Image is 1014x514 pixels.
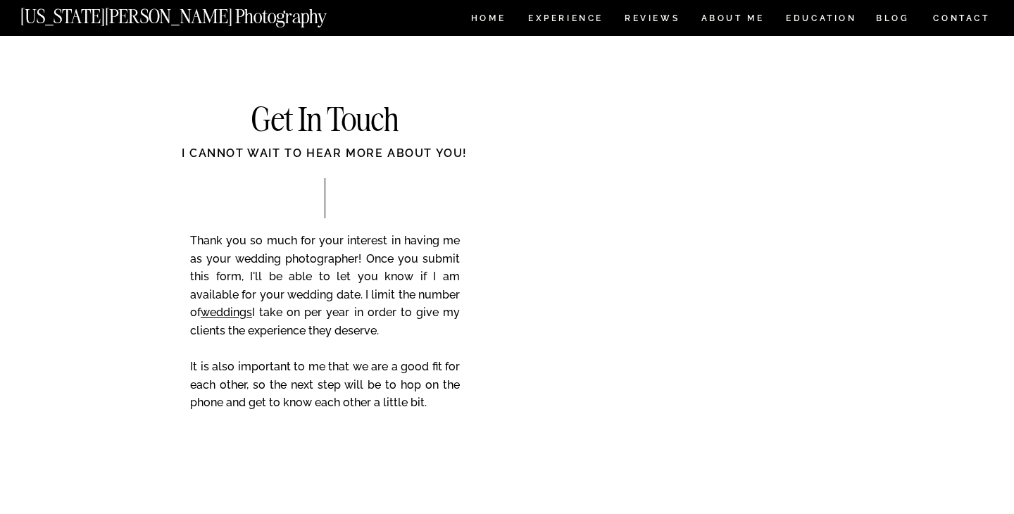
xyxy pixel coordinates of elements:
[701,14,765,26] a: ABOUT ME
[20,7,374,19] a: [US_STATE][PERSON_NAME] Photography
[183,104,466,138] h2: Get In Touch
[468,14,508,26] a: HOME
[127,145,522,177] div: I cannot wait to hear more about you!
[190,232,460,432] p: Thank you so much for your interest in having me as your wedding photographer! Once you submit th...
[876,14,910,26] a: BLOG
[528,14,602,26] a: Experience
[932,11,991,26] a: CONTACT
[784,14,858,26] a: EDUCATION
[201,306,252,319] a: weddings
[625,14,677,26] a: REVIEWS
